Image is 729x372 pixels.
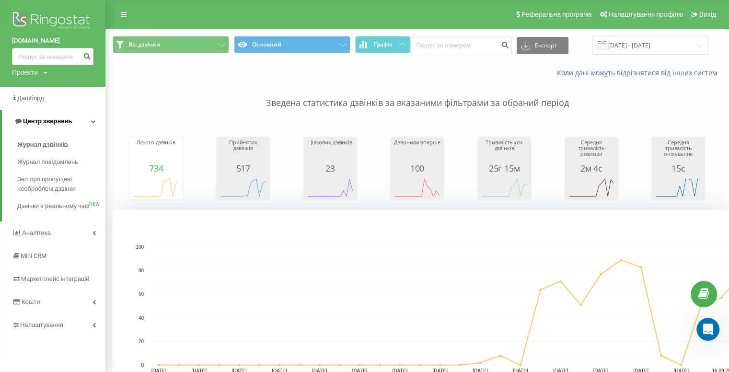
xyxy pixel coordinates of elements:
span: Реферальна програма [521,11,592,18]
span: Дашборд [17,94,44,102]
span: Вихід [699,11,716,18]
div: 517 [219,163,267,173]
div: Цільових дзвінків [306,139,354,163]
div: Середня тривалість очікування [654,139,702,163]
div: Прийнятих дзвінків [219,139,267,163]
span: Mini CRM [21,252,46,259]
span: Центр звернень [23,117,72,125]
a: Журнал дзвінків [17,136,105,153]
span: Налаштування [20,321,63,328]
svg: A chart. [306,173,354,202]
div: 100 [393,163,441,173]
span: Звіт про пропущені необроблені дзвінки [17,174,101,194]
div: Дзвонили вперше [393,139,441,163]
text: 20 [139,339,144,344]
input: Пошук за номером [410,37,512,54]
svg: A chart. [567,173,615,202]
iframe: Intercom live chat [696,318,719,341]
svg: A chart. [654,173,702,202]
div: Середня тривалість розмови [567,139,615,163]
text: 100 [136,244,144,250]
svg: A chart. [132,173,180,202]
a: [DOMAIN_NAME] [12,36,93,46]
span: Всі дзвінки [128,41,160,48]
div: 734 [132,163,180,173]
div: 15с [654,163,702,173]
div: Тривалість усіх дзвінків [480,139,528,163]
button: Всі дзвінки [113,36,229,53]
div: Проекти [12,68,38,77]
span: Налаштування профілю [608,11,683,18]
div: 25г 15м [480,163,528,173]
text: 60 [139,292,144,297]
a: Звіт про пропущені необроблені дзвінки [17,171,105,198]
svg: A chart. [219,173,267,202]
button: Експорт [517,37,568,54]
span: Журнал повідомлень [17,157,78,167]
text: 40 [139,315,144,321]
button: Основний [234,36,350,53]
a: Журнал повідомлень [17,153,105,171]
a: Центр звернень [2,110,105,133]
span: Дзвінки в реальному часі [17,201,89,211]
div: 2м 4с [567,163,615,173]
input: Пошук за номером [12,48,93,65]
a: Дзвінки в реальному часіNEW [17,198,105,215]
span: Аналiтика [22,229,51,236]
img: Ringostat logo [12,10,93,34]
div: 23 [306,163,354,173]
text: 80 [139,268,144,273]
div: Всього дзвінків [132,139,180,163]
a: Коли дані можуть відрізнятися вiд інших систем [557,68,722,77]
span: Графік [374,41,393,48]
span: Журнал дзвінків [17,140,68,150]
span: Маркетплейс інтеграцій [21,275,90,282]
text: 0 [141,362,144,368]
svg: A chart. [393,173,441,202]
span: Кошти [22,298,40,305]
p: Зведена статистика дзвінків за вказаними фільтрами за обраний період [113,78,722,109]
svg: A chart. [480,173,528,202]
button: Графік [355,36,410,53]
